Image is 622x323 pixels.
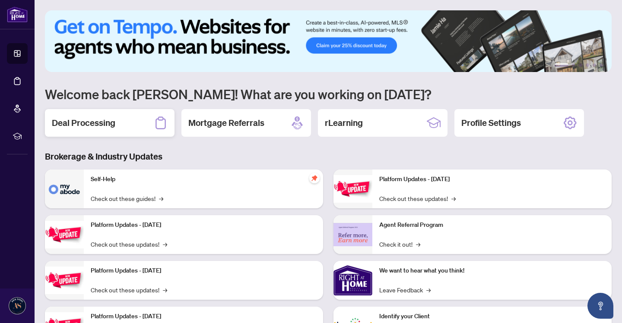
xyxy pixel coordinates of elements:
[416,239,420,249] span: →
[91,285,167,295] a: Check out these updates!→
[333,261,372,300] img: We want to hear what you think!
[91,175,316,184] p: Self-Help
[9,298,25,314] img: Profile Icon
[45,221,84,248] img: Platform Updates - September 16, 2025
[163,285,167,295] span: →
[163,239,167,249] span: →
[379,266,605,276] p: We want to hear what you think!
[45,267,84,294] img: Platform Updates - July 21, 2025
[379,239,420,249] a: Check it out!→
[333,175,372,202] img: Platform Updates - June 23, 2025
[91,239,167,249] a: Check out these updates!→
[600,63,603,67] button: 6
[188,117,264,129] h2: Mortgage Referrals
[45,86,612,102] h1: Welcome back [PERSON_NAME]! What are you working on [DATE]?
[52,117,115,129] h2: Deal Processing
[309,173,320,183] span: pushpin
[587,293,613,319] button: Open asap
[593,63,596,67] button: 5
[426,285,431,295] span: →
[451,194,456,203] span: →
[379,285,431,295] a: Leave Feedback→
[461,117,521,129] h2: Profile Settings
[572,63,575,67] button: 2
[91,266,316,276] p: Platform Updates - [DATE]
[159,194,163,203] span: →
[555,63,568,67] button: 1
[45,169,84,208] img: Self-Help
[333,223,372,247] img: Agent Referral Program
[379,175,605,184] p: Platform Updates - [DATE]
[325,117,363,129] h2: rLearning
[7,6,28,22] img: logo
[586,63,589,67] button: 4
[91,220,316,230] p: Platform Updates - [DATE]
[45,10,612,72] img: Slide 0
[91,194,163,203] a: Check out these guides!→
[91,312,316,321] p: Platform Updates - [DATE]
[579,63,582,67] button: 3
[379,220,605,230] p: Agent Referral Program
[379,194,456,203] a: Check out these updates!→
[379,312,605,321] p: Identify your Client
[45,151,612,163] h3: Brokerage & Industry Updates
